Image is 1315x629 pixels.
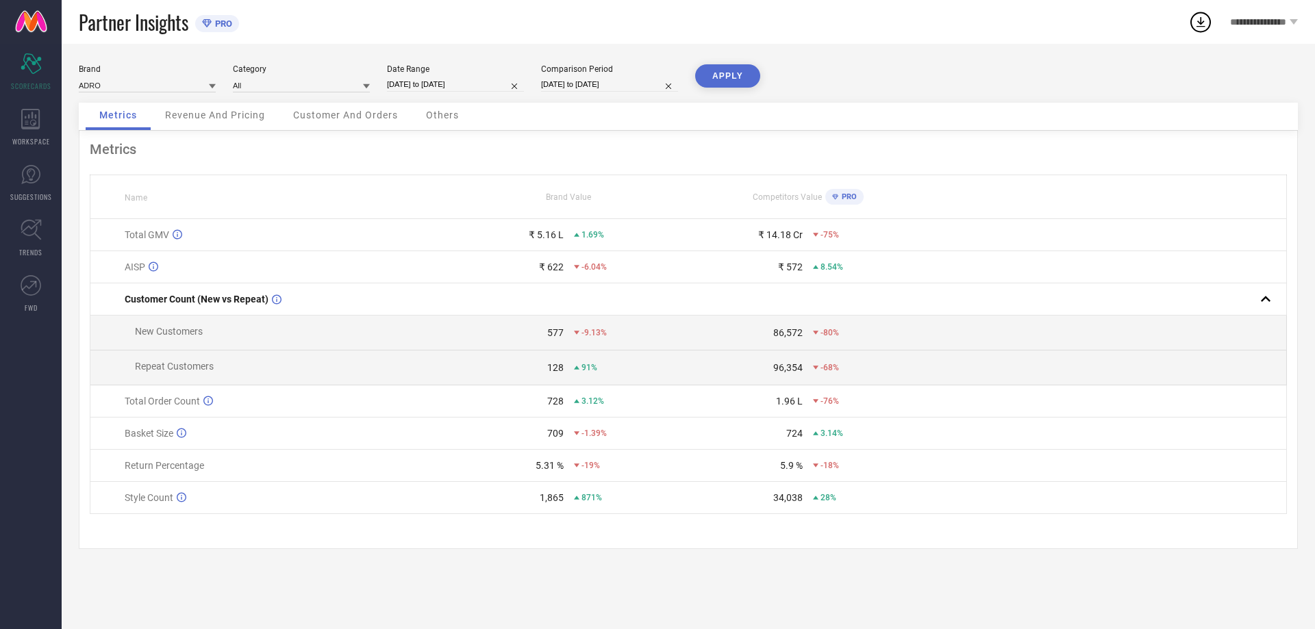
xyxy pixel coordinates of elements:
[773,327,803,338] div: 86,572
[125,229,169,240] span: Total GMV
[10,192,52,202] span: SUGGESTIONS
[776,396,803,407] div: 1.96 L
[135,326,203,337] span: New Customers
[529,229,564,240] div: ₹ 5.16 L
[821,461,839,470] span: -18%
[125,492,173,503] span: Style Count
[821,363,839,372] span: -68%
[426,110,459,120] span: Others
[233,64,370,74] div: Category
[786,428,803,439] div: 724
[11,81,51,91] span: SCORECARDS
[125,428,173,439] span: Basket Size
[125,261,145,272] span: AISP
[780,460,803,471] div: 5.9 %
[79,64,216,74] div: Brand
[12,136,50,146] span: WORKSPACE
[125,396,200,407] span: Total Order Count
[581,396,604,406] span: 3.12%
[541,64,678,74] div: Comparison Period
[695,64,760,88] button: APPLY
[773,362,803,373] div: 96,354
[387,64,524,74] div: Date Range
[99,110,137,120] span: Metrics
[536,460,564,471] div: 5.31 %
[212,18,232,29] span: PRO
[135,361,214,372] span: Repeat Customers
[125,460,204,471] span: Return Percentage
[25,303,38,313] span: FWD
[90,141,1287,157] div: Metrics
[387,77,524,92] input: Select date range
[581,461,600,470] span: -19%
[821,328,839,337] span: -80%
[165,110,265,120] span: Revenue And Pricing
[541,77,678,92] input: Select comparison period
[1188,10,1213,34] div: Open download list
[753,192,822,202] span: Competitors Value
[773,492,803,503] div: 34,038
[546,192,591,202] span: Brand Value
[821,428,843,438] span: 3.14%
[581,363,597,372] span: 91%
[581,493,602,502] span: 871%
[539,261,564,272] div: ₹ 622
[821,262,843,272] span: 8.54%
[821,493,836,502] span: 28%
[821,396,839,406] span: -76%
[19,247,42,257] span: TRENDS
[758,229,803,240] div: ₹ 14.18 Cr
[778,261,803,272] div: ₹ 572
[581,328,607,337] span: -9.13%
[79,8,188,36] span: Partner Insights
[540,492,564,503] div: 1,865
[581,230,604,240] span: 1.69%
[547,428,564,439] div: 709
[125,294,268,305] span: Customer Count (New vs Repeat)
[581,428,607,438] span: -1.39%
[293,110,398,120] span: Customer And Orders
[547,396,564,407] div: 728
[547,362,564,373] div: 128
[821,230,839,240] span: -75%
[547,327,564,338] div: 577
[125,193,147,203] span: Name
[581,262,607,272] span: -6.04%
[838,192,857,201] span: PRO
